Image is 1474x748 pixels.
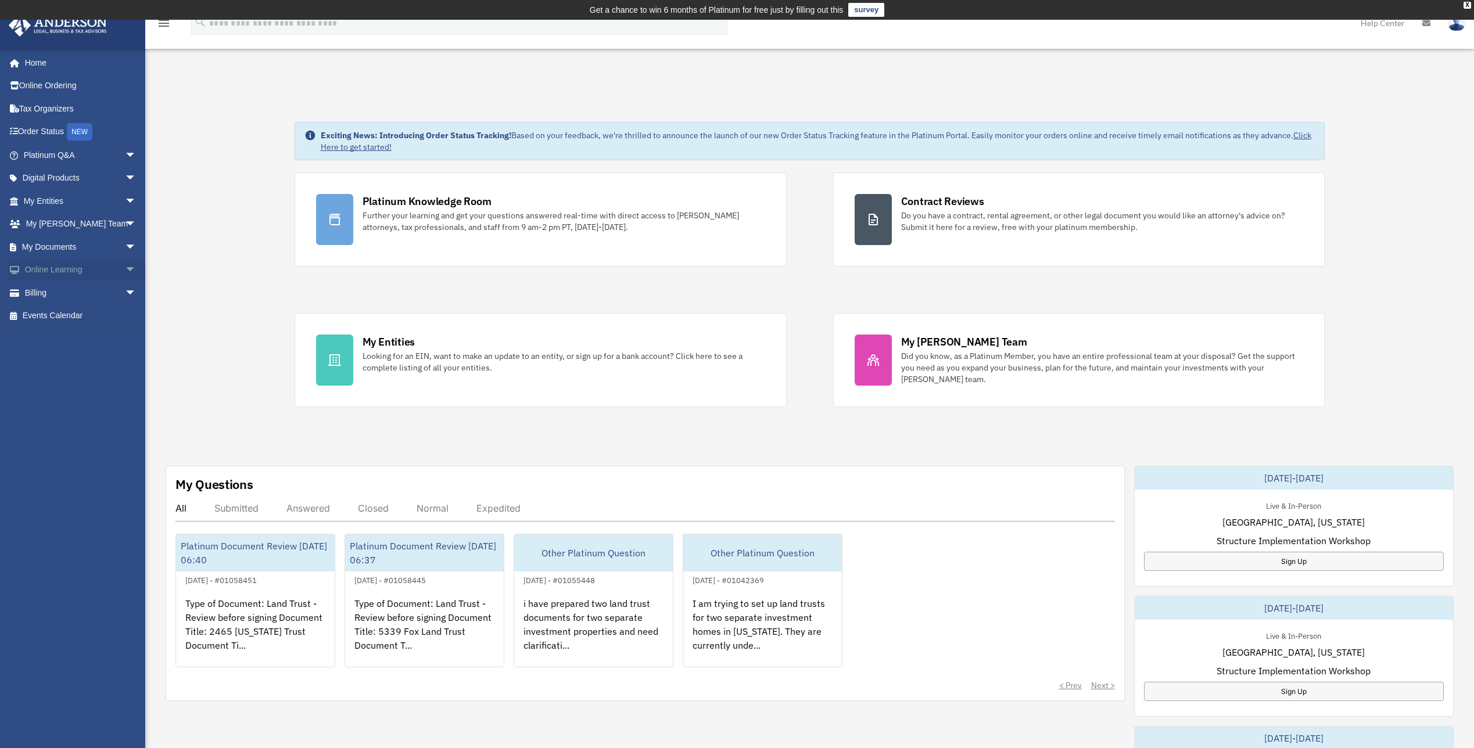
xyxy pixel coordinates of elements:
div: Expedited [476,502,521,514]
div: Platinum Document Review [DATE] 06:40 [176,534,335,571]
span: arrow_drop_down [125,258,148,282]
a: Online Ordering [8,74,154,98]
span: [GEOGRAPHIC_DATA], [US_STATE] [1222,515,1365,529]
strong: Exciting News: Introducing Order Status Tracking! [321,130,511,141]
div: [DATE] - #01055448 [514,573,604,585]
a: Click Here to get started! [321,130,1311,152]
a: My Documentsarrow_drop_down [8,235,154,258]
a: Billingarrow_drop_down [8,281,154,304]
div: Submitted [214,502,259,514]
a: Platinum Document Review [DATE] 06:40[DATE] - #01058451Type of Document: Land Trust - Review befo... [175,534,335,667]
div: NEW [67,123,92,141]
a: My [PERSON_NAME] Teamarrow_drop_down [8,213,154,236]
div: I am trying to set up land trusts for two separate investment homes in [US_STATE]. They are curre... [683,587,842,678]
div: [DATE] - #01058451 [176,573,266,585]
span: Structure Implementation Workshop [1217,534,1371,548]
div: [DATE]-[DATE] [1135,596,1453,620]
div: Live & In-Person [1257,629,1330,641]
div: Contract Reviews [901,194,984,208]
div: Answered [286,502,330,514]
div: close [1464,2,1471,9]
div: Platinum Knowledge Room [363,194,492,208]
a: Online Learningarrow_drop_down [8,258,154,282]
span: arrow_drop_down [125,235,148,259]
div: All [175,502,187,514]
a: Platinum Q&Aarrow_drop_down [8,143,154,167]
img: Anderson Advisors Platinum Portal [5,14,110,37]
div: [DATE] - #01058445 [345,573,435,585]
a: My [PERSON_NAME] Team Did you know, as a Platinum Member, you have an entire professional team at... [833,313,1325,407]
div: My [PERSON_NAME] Team [901,335,1027,349]
a: Digital Productsarrow_drop_down [8,167,154,190]
div: Did you know, as a Platinum Member, you have an entire professional team at your disposal? Get th... [901,350,1304,385]
div: Other Platinum Question [683,534,842,571]
a: Sign Up [1144,682,1444,701]
a: survey [848,3,884,17]
a: Order StatusNEW [8,120,154,144]
span: arrow_drop_down [125,213,148,236]
div: Looking for an EIN, want to make an update to an entity, or sign up for a bank account? Click her... [363,350,765,373]
a: My Entities Looking for an EIN, want to make an update to an entity, or sign up for a bank accoun... [295,313,787,407]
span: arrow_drop_down [125,189,148,213]
div: My Questions [175,476,253,493]
div: Type of Document: Land Trust - Review before signing Document Title: 2465 [US_STATE] Trust Docume... [176,587,335,678]
a: Contract Reviews Do you have a contract, rental agreement, or other legal document you would like... [833,172,1325,267]
div: Type of Document: Land Trust - Review before signing Document Title: 5339 Fox Land Trust Document... [345,587,504,678]
div: Other Platinum Question [514,534,673,571]
span: arrow_drop_down [125,143,148,167]
a: Events Calendar [8,304,154,328]
i: search [194,16,207,28]
a: Home [8,51,148,74]
div: [DATE] - #01042369 [683,573,773,585]
div: Closed [358,502,389,514]
div: i have prepared two land trust documents for two separate investment properties and need clarific... [514,587,673,678]
a: Other Platinum Question[DATE] - #01042369I am trying to set up land trusts for two separate inves... [683,534,842,667]
div: Get a chance to win 6 months of Platinum for free just by filling out this [590,3,844,17]
div: Do you have a contract, rental agreement, or other legal document you would like an attorney's ad... [901,210,1304,233]
span: arrow_drop_down [125,281,148,305]
span: arrow_drop_down [125,167,148,190]
a: Platinum Document Review [DATE] 06:37[DATE] - #01058445Type of Document: Land Trust - Review befo... [345,534,504,667]
div: Platinum Document Review [DATE] 06:37 [345,534,504,571]
a: menu [157,20,171,30]
img: User Pic [1448,15,1465,31]
div: Further your learning and get your questions answered real-time with direct access to [PERSON_NAM... [363,210,765,233]
a: My Entitiesarrow_drop_down [8,189,154,213]
span: Structure Implementation Workshop [1217,664,1371,678]
a: Other Platinum Question[DATE] - #01055448i have prepared two land trust documents for two separat... [514,534,673,667]
a: Platinum Knowledge Room Further your learning and get your questions answered real-time with dire... [295,172,787,267]
div: [DATE]-[DATE] [1135,466,1453,490]
a: Sign Up [1144,552,1444,571]
div: Based on your feedback, we're thrilled to announce the launch of our new Order Status Tracking fe... [321,130,1315,153]
div: Normal [417,502,449,514]
div: My Entities [363,335,415,349]
div: Live & In-Person [1257,499,1330,511]
a: Tax Organizers [8,97,154,120]
i: menu [157,16,171,30]
span: [GEOGRAPHIC_DATA], [US_STATE] [1222,645,1365,659]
